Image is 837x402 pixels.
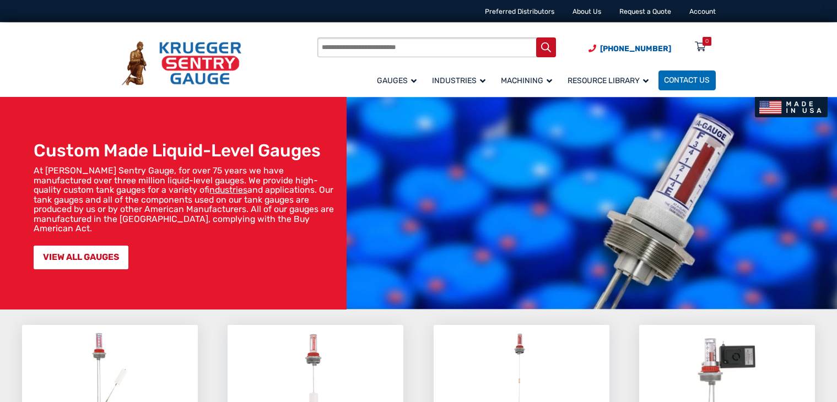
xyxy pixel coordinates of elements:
[377,76,417,85] span: Gauges
[588,43,671,55] a: Phone Number (920) 434-8860
[34,246,128,269] a: VIEW ALL GAUGES
[573,8,601,15] a: About Us
[689,8,716,15] a: Account
[122,41,241,85] img: Krueger Sentry Gauge
[562,69,658,91] a: Resource Library
[485,8,554,15] a: Preferred Distributors
[568,76,649,85] span: Resource Library
[432,76,485,85] span: Industries
[347,97,837,309] img: bg_hero_bannerksentry
[371,69,426,91] a: Gauges
[658,70,716,90] a: Contact Us
[600,44,671,53] span: [PHONE_NUMBER]
[705,37,709,46] div: 0
[34,140,342,161] h1: Custom Made Liquid-Level Gauges
[501,76,552,85] span: Machining
[664,76,710,85] span: Contact Us
[209,184,247,195] a: industries
[619,8,671,15] a: Request a Quote
[755,97,827,117] img: Made In USA
[495,69,562,91] a: Machining
[426,69,495,91] a: Industries
[34,166,342,233] p: At [PERSON_NAME] Sentry Gauge, for over 75 years we have manufactured over three million liquid-l...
